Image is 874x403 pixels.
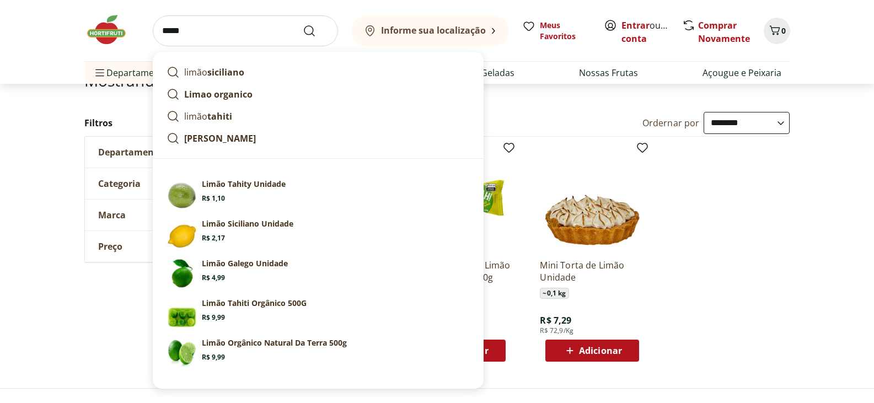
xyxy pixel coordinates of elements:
button: Menu [93,60,106,86]
img: Principal [167,298,197,329]
span: Departamento [98,147,163,158]
span: ~ 0,1 kg [540,288,569,299]
a: PrincipalLimão Siciliano UnidadeR$ 2,17 [162,214,474,254]
h1: Mostrando resultados para: [84,72,790,89]
span: Adicionar [579,346,622,355]
a: Limão Tahity UnidadeLimão Tahity UnidadeR$ 1,10 [162,174,474,214]
a: PrincipalLimão Galego UnidadeR$ 4,99 [162,254,474,293]
button: Informe sua localização [351,15,509,46]
button: Marca [85,200,250,230]
a: Meus Favoritos [522,20,591,42]
a: PrincipalLimão Tahiti Orgânico 500GR$ 9,99 [162,293,474,333]
button: Adicionar [545,340,639,362]
span: R$ 9,99 [202,353,225,362]
img: Principal [167,218,197,249]
a: Comprar Novamente [698,19,750,45]
a: Açougue e Peixaria [703,66,781,79]
label: Ordernar por [642,117,700,129]
img: Limão Tahity Unidade [167,179,197,209]
p: Limão Tahity Unidade [202,179,286,190]
a: Limao organico [162,83,474,105]
span: Preço [98,241,122,252]
a: limãosiciliano [162,61,474,83]
p: Limão Orgânico Natural Da Terra 500g [202,337,347,348]
button: Departamento [85,137,250,168]
strong: [PERSON_NAME] [184,132,256,144]
button: Categoria [85,168,250,199]
button: Carrinho [764,18,790,44]
span: R$ 2,17 [202,234,225,243]
span: R$ 9,99 [202,313,225,322]
p: Limão Galego Unidade [202,258,288,269]
a: Nossas Frutas [579,66,638,79]
h2: Filtros [84,112,251,134]
strong: tahiti [207,110,232,122]
img: Principal [167,258,197,289]
strong: siciliano [207,66,244,78]
p: Limão Siciliano Unidade [202,218,293,229]
span: Departamentos [93,60,173,86]
p: limão [184,66,244,79]
span: Categoria [98,178,141,189]
span: ou [621,19,671,45]
span: Marca [98,209,126,221]
span: R$ 7,29 [540,314,571,326]
img: Hortifruti [84,13,140,46]
a: PrincipalLimão Orgânico Natural Da Terra 500gR$ 9,99 [162,333,474,373]
button: Submit Search [303,24,329,37]
span: Meus Favoritos [540,20,591,42]
a: Entrar [621,19,650,31]
strong: Limao organico [184,88,253,100]
a: limãotahiti [162,105,474,127]
p: Limão Tahiti Orgânico 500G [202,298,307,309]
input: search [153,15,338,46]
span: R$ 72,9/Kg [540,326,573,335]
span: 0 [781,25,786,36]
span: R$ 1,10 [202,194,225,203]
img: Principal [167,337,197,368]
p: limão [184,110,232,123]
button: Preço [85,231,250,262]
a: [PERSON_NAME] [162,127,474,149]
a: Criar conta [621,19,682,45]
a: Mini Torta de Limão Unidade [540,259,645,283]
span: R$ 4,99 [202,273,225,282]
b: Informe sua localização [381,24,486,36]
img: Mini Torta de Limão Unidade [540,146,645,250]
